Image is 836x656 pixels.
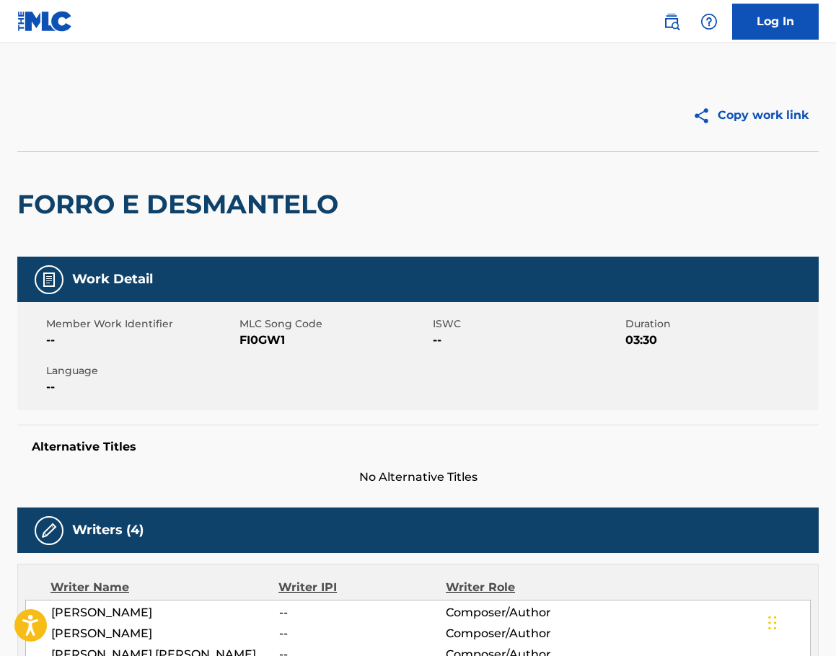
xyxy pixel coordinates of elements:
[682,97,819,133] button: Copy work link
[625,316,815,332] span: Duration
[764,587,836,656] iframe: Chat Widget
[46,332,236,349] span: --
[732,4,819,40] a: Log In
[625,332,815,349] span: 03:30
[700,13,718,30] img: help
[17,188,346,221] h2: FORRO E DESMANTELO
[40,271,58,288] img: Work Detail
[72,271,153,288] h5: Work Detail
[46,378,236,396] span: --
[51,604,279,621] span: [PERSON_NAME]
[239,332,429,349] span: FI0GW1
[663,13,680,30] img: search
[692,107,718,125] img: Copy work link
[239,316,429,332] span: MLC Song Code
[433,316,622,332] span: ISWC
[695,7,723,36] div: Help
[46,316,236,332] span: Member Work Identifier
[50,579,278,596] div: Writer Name
[278,579,446,596] div: Writer IPI
[279,604,446,621] span: --
[51,625,279,642] span: [PERSON_NAME]
[279,625,446,642] span: --
[657,7,686,36] a: Public Search
[446,625,597,642] span: Composer/Author
[433,332,622,349] span: --
[72,522,144,538] h5: Writers (4)
[446,604,597,621] span: Composer/Author
[40,522,58,539] img: Writers
[17,11,73,32] img: MLC Logo
[32,440,804,454] h5: Alternative Titles
[768,601,777,644] div: Drag
[46,363,236,378] span: Language
[17,469,819,486] span: No Alternative Titles
[446,579,598,596] div: Writer Role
